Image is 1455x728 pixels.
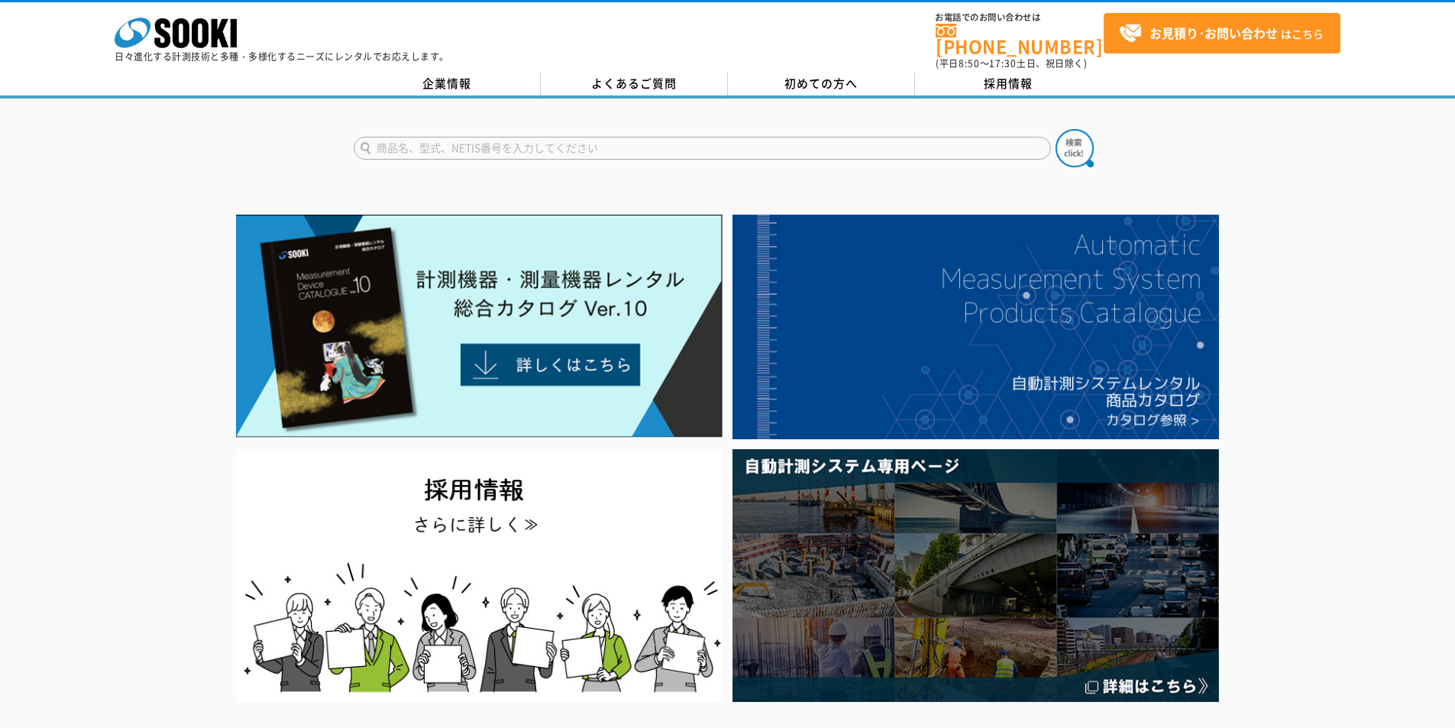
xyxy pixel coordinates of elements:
[732,215,1219,439] img: 自動計測システムカタログ
[1104,13,1340,53] a: お見積り･お問い合わせはこちら
[1149,24,1278,42] strong: お見積り･お問い合わせ
[354,73,541,95] a: 企業情報
[1056,129,1094,167] img: btn_search.png
[784,75,858,92] span: 初めての方へ
[354,137,1051,160] input: 商品名、型式、NETIS番号を入力してください
[959,57,980,70] span: 8:50
[936,57,1087,70] span: (平日 ～ 土日、祝日除く)
[541,73,728,95] a: よくあるご質問
[936,24,1104,55] a: [PHONE_NUMBER]
[1119,22,1324,45] span: はこちら
[115,52,449,61] p: 日々進化する計測技術と多種・多様化するニーズにレンタルでお応えします。
[915,73,1102,95] a: 採用情報
[989,57,1017,70] span: 17:30
[236,449,723,702] img: SOOKI recruit
[936,13,1104,22] span: お電話でのお問い合わせは
[732,449,1219,702] img: 自動計測システム専用ページ
[236,215,723,438] img: Catalog Ver10
[728,73,915,95] a: 初めての方へ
